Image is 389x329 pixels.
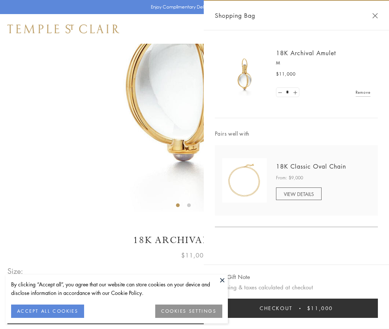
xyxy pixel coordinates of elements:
[276,187,322,200] a: VIEW DETAILS
[7,24,119,33] img: Temple St. Clair
[276,162,346,170] a: 18K Classic Oval Chain
[276,49,336,57] a: 18K Archival Amulet
[215,11,255,20] span: Shopping Bag
[222,158,267,203] img: N88865-OV18
[276,70,296,78] span: $11,000
[11,280,222,297] div: By clicking “Accept all”, you agree that our website can store cookies on your device and disclos...
[372,13,378,19] button: Close Shopping Bag
[7,265,24,277] span: Size:
[11,305,84,318] button: ACCEPT ALL COOKIES
[276,88,284,97] a: Set quantity to 0
[181,250,208,260] span: $11,000
[356,88,370,96] a: Remove
[215,283,378,292] p: Shipping & taxes calculated at checkout
[7,234,382,247] h1: 18K Archival Amulet
[215,299,378,318] button: Checkout $11,000
[215,129,378,138] span: Pairs well with
[260,304,293,312] span: Checkout
[291,88,299,97] a: Set quantity to 2
[307,304,333,312] span: $11,000
[276,174,303,182] span: From: $9,000
[284,190,314,197] span: VIEW DETAILS
[276,59,370,67] p: M
[215,272,250,282] button: Add Gift Note
[155,305,222,318] button: COOKIES SETTINGS
[222,52,267,96] img: 18K Archival Amulet
[151,3,235,11] p: Enjoy Complimentary Delivery & Returns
